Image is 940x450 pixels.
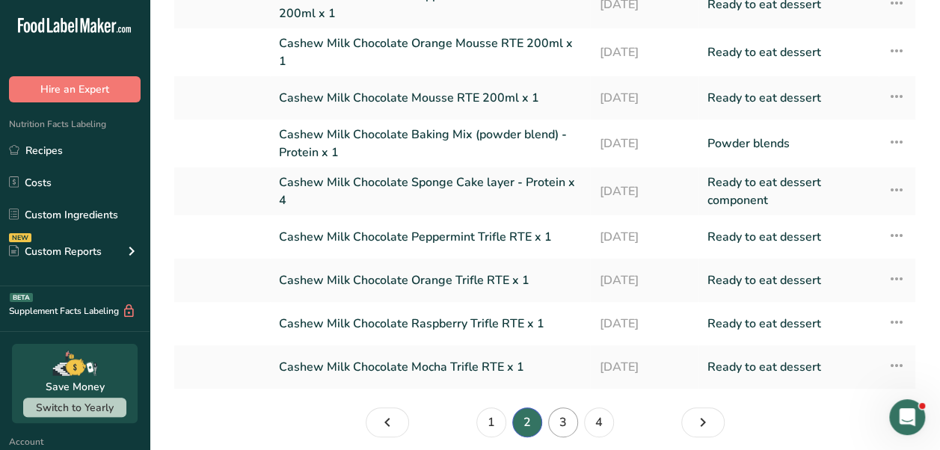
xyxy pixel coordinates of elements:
[36,401,114,415] span: Switch to Yearly
[279,351,581,383] a: Cashew Milk Chocolate Mocha Trifle RTE x 1
[279,308,581,339] a: Cashew Milk Chocolate Raspberry Trifle RTE x 1
[279,126,581,161] a: Cashew Milk Chocolate Baking Mix (powder blend) - Protein x 1
[279,221,581,253] a: Cashew Milk Chocolate Peppermint Trifle RTE x 1
[279,173,581,209] a: Cashew Milk Chocolate Sponge Cake layer - Protein x 4
[279,34,581,70] a: Cashew Milk Chocolate Orange Mousse RTE 200ml x 1
[9,76,141,102] button: Hire an Expert
[599,34,689,70] a: [DATE]
[599,351,689,383] a: [DATE]
[279,82,581,114] a: Cashew Milk Chocolate Mousse RTE 200ml x 1
[599,221,689,253] a: [DATE]
[707,34,869,70] a: Ready to eat dessert
[599,126,689,161] a: [DATE]
[599,265,689,296] a: [DATE]
[366,407,409,437] a: Page 1.
[889,399,925,435] iframe: Intercom live chat
[599,173,689,209] a: [DATE]
[9,233,31,242] div: NEW
[476,407,506,437] a: Page 1.
[46,379,105,395] div: Save Money
[707,126,869,161] a: Powder blends
[548,407,578,437] a: Page 3.
[599,308,689,339] a: [DATE]
[23,398,126,417] button: Switch to Yearly
[707,308,869,339] a: Ready to eat dessert
[9,244,102,259] div: Custom Reports
[279,265,581,296] a: Cashew Milk Chocolate Orange Trifle RTE x 1
[707,351,869,383] a: Ready to eat dessert
[707,221,869,253] a: Ready to eat dessert
[707,82,869,114] a: Ready to eat dessert
[584,407,614,437] a: Page 4.
[707,265,869,296] a: Ready to eat dessert
[10,293,33,302] div: BETA
[707,173,869,209] a: Ready to eat dessert component
[599,82,689,114] a: [DATE]
[681,407,725,437] a: Page 3.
